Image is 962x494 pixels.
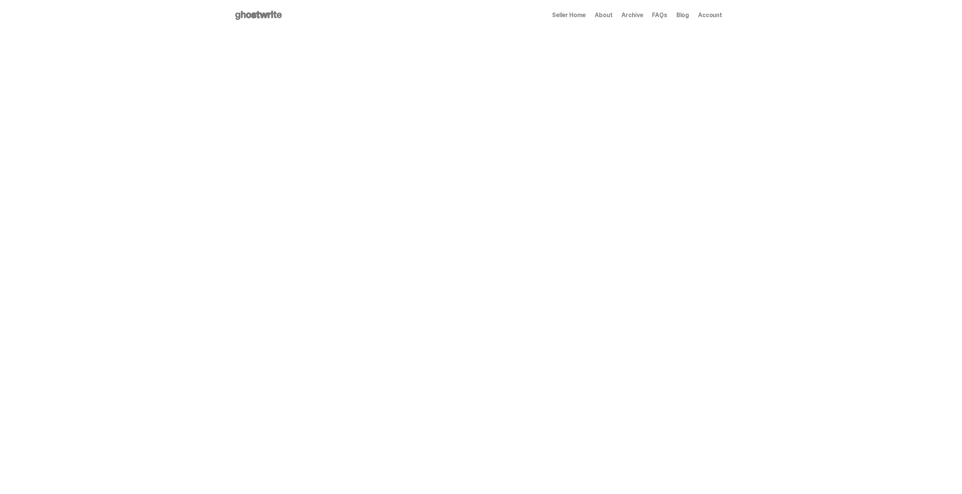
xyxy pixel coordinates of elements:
[622,12,643,18] a: Archive
[652,12,667,18] a: FAQs
[595,12,612,18] a: About
[552,12,586,18] a: Seller Home
[698,12,722,18] a: Account
[676,12,689,18] a: Blog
